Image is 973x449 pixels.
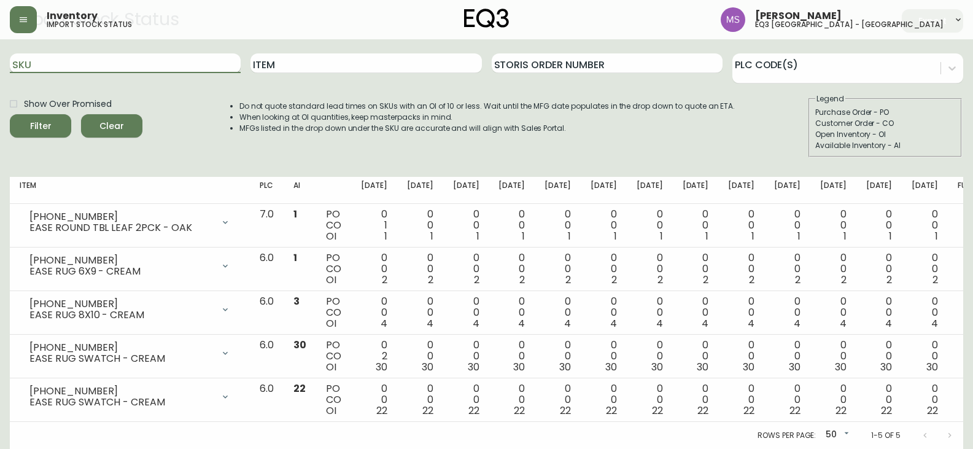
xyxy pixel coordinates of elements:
[820,383,847,416] div: 0 0
[912,296,938,329] div: 0 0
[545,296,571,329] div: 0 0
[20,209,240,236] div: [PHONE_NUMBER]EASE ROUND TBL LEAF 2PCK - OAK
[361,252,387,286] div: 0 0
[326,252,341,286] div: PO CO
[774,296,800,329] div: 0 0
[885,316,892,330] span: 4
[293,338,306,352] span: 30
[637,209,663,242] div: 0 0
[498,209,525,242] div: 0 0
[902,177,948,204] th: [DATE]
[789,360,800,374] span: 30
[614,229,617,243] span: 1
[697,360,708,374] span: 30
[81,114,142,138] button: Clear
[702,316,708,330] span: 4
[728,296,754,329] div: 0 0
[326,229,336,243] span: OI
[559,360,571,374] span: 30
[755,21,944,28] h5: eq3 [GEOGRAPHIC_DATA] - [GEOGRAPHIC_DATA]
[605,360,617,374] span: 30
[774,252,800,286] div: 0 0
[239,101,735,112] li: Do not quote standard lead times on SKUs with an OI of 10 or less. Wait until the MFG date popula...
[637,252,663,286] div: 0 0
[683,209,709,242] div: 0 0
[935,229,938,243] span: 1
[815,93,845,104] legend: Legend
[407,383,433,416] div: 0 0
[518,316,525,330] span: 4
[927,404,938,418] span: 22
[29,299,213,310] div: [PHONE_NUMBER]
[293,207,297,221] span: 1
[468,404,479,418] span: 22
[10,177,250,204] th: Item
[407,296,433,329] div: 0 0
[473,316,479,330] span: 4
[407,209,433,242] div: 0 0
[239,112,735,123] li: When looking at OI quantities, keep masterpacks in mind.
[29,353,213,364] div: EASE RUG SWATCH - CREAM
[376,360,387,374] span: 30
[637,383,663,416] div: 0 0
[522,229,525,243] span: 1
[382,273,387,287] span: 2
[728,340,754,373] div: 0 0
[20,252,240,279] div: [PHONE_NUMBER]EASE RUG 6X9 - CREAM
[926,360,938,374] span: 30
[20,383,240,410] div: [PHONE_NUMBER]EASE RUG SWATCH - CREAM
[326,404,336,418] span: OI
[498,383,525,416] div: 0 0
[239,123,735,134] li: MFGs listed in the drop down under the SKU are accurate and will align with Sales Portal.
[657,273,663,287] span: 2
[866,209,893,242] div: 0 0
[361,383,387,416] div: 0 0
[513,360,525,374] span: 30
[250,378,284,422] td: 6.0
[489,177,535,204] th: [DATE]
[351,177,397,204] th: [DATE]
[293,294,300,308] span: 3
[560,404,571,418] span: 22
[683,296,709,329] div: 0 0
[683,252,709,286] div: 0 0
[581,177,627,204] th: [DATE]
[815,140,955,151] div: Available Inventory - AI
[30,119,52,134] div: Filter
[743,404,754,418] span: 22
[815,107,955,118] div: Purchase Order - PO
[422,360,433,374] span: 30
[29,222,213,233] div: EASE ROUND TBL LEAF 2PCK - OAK
[250,291,284,335] td: 6.0
[326,340,341,373] div: PO CO
[29,255,213,266] div: [PHONE_NUMBER]
[815,118,955,129] div: Customer Order - CO
[728,209,754,242] div: 0 0
[637,296,663,329] div: 0 0
[728,252,754,286] div: 0 0
[422,404,433,418] span: 22
[660,229,663,243] span: 1
[29,266,213,277] div: EASE RUG 6X9 - CREAM
[381,316,387,330] span: 4
[361,296,387,329] div: 0 0
[721,7,745,32] img: 1b6e43211f6f3cc0b0729c9049b8e7af
[468,360,479,374] span: 30
[498,340,525,373] div: 0 0
[841,273,847,287] span: 2
[683,340,709,373] div: 0 0
[250,177,284,204] th: PLC
[886,273,892,287] span: 2
[29,310,213,321] div: EASE RUG 8X10 - CREAM
[20,296,240,323] div: [PHONE_NUMBER]EASE RUG 8X10 - CREAM
[764,177,810,204] th: [DATE]
[637,340,663,373] div: 0 0
[443,177,489,204] th: [DATE]
[683,383,709,416] div: 0 0
[545,252,571,286] div: 0 0
[498,296,525,329] div: 0 0
[703,273,708,287] span: 2
[651,360,663,374] span: 30
[453,340,479,373] div: 0 0
[931,316,938,330] span: 4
